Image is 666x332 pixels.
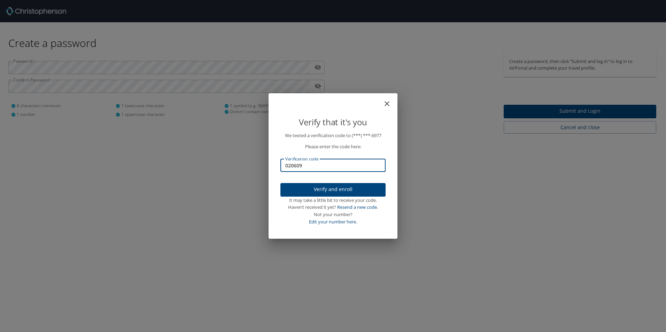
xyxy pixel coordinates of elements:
div: Haven’t received it yet? [280,204,386,211]
a: Edit your number here. [309,219,357,225]
div: It may take a little bit to receive your code. [280,197,386,204]
p: Verify that it's you [280,116,386,129]
a: Resend a new code. [337,204,378,210]
button: Verify and enroll [280,183,386,197]
span: Verify and enroll [286,185,380,194]
button: close [386,96,395,104]
p: Please enter the code here: [280,143,386,150]
div: Not your number? [280,211,386,218]
p: We texted a verification code to (***) ***- 6977 [280,132,386,139]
